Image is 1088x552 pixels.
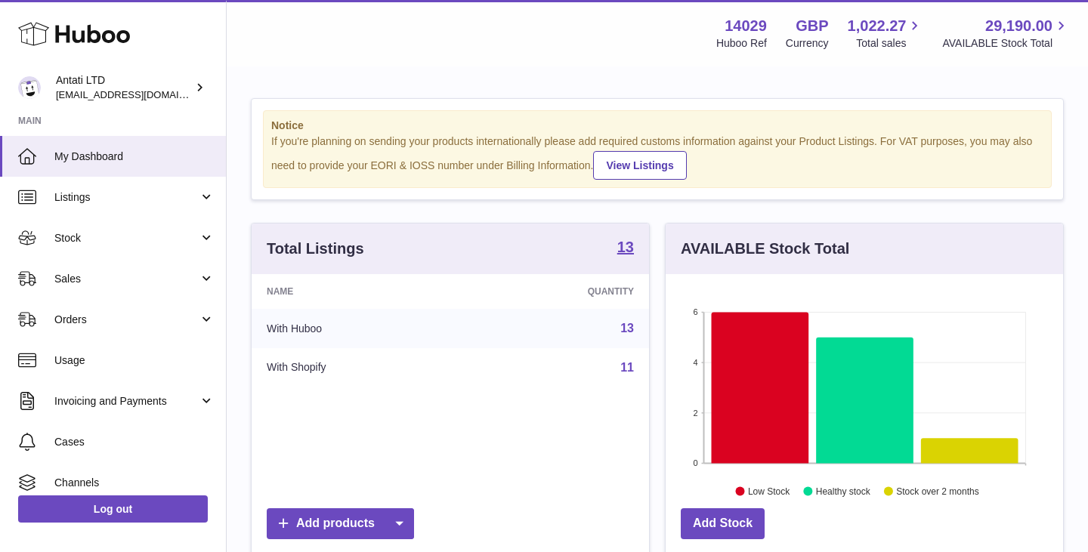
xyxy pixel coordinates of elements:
h3: AVAILABLE Stock Total [681,239,849,259]
text: Stock over 2 months [896,486,978,496]
text: Healthy stock [816,486,871,496]
span: [EMAIL_ADDRESS][DOMAIN_NAME] [56,88,222,100]
strong: 13 [617,239,634,254]
span: Invoicing and Payments [54,394,199,409]
div: Currency [786,36,829,51]
span: Total sales [856,36,923,51]
a: 11 [620,361,634,374]
td: With Shopify [252,348,466,387]
text: 0 [693,458,697,467]
a: 13 [617,239,634,257]
text: 4 [693,358,697,367]
a: Add Stock [681,508,765,539]
th: Name [252,274,466,309]
a: 29,190.00 AVAILABLE Stock Total [942,16,1070,51]
a: 1,022.27 Total sales [848,16,924,51]
span: AVAILABLE Stock Total [942,36,1070,51]
a: View Listings [593,151,686,180]
text: 2 [693,408,697,417]
span: Stock [54,231,199,245]
div: If you're planning on sending your products internationally please add required customs informati... [271,134,1043,180]
span: Listings [54,190,199,205]
div: Huboo Ref [716,36,767,51]
span: Sales [54,272,199,286]
span: Orders [54,313,199,327]
strong: 14029 [725,16,767,36]
div: Antati LTD [56,73,192,102]
img: toufic@antatiskin.com [18,76,41,99]
span: My Dashboard [54,150,215,164]
strong: GBP [796,16,828,36]
th: Quantity [466,274,649,309]
h3: Total Listings [267,239,364,259]
span: Usage [54,353,215,368]
td: With Huboo [252,309,466,348]
span: 1,022.27 [848,16,907,36]
text: 6 [693,307,697,316]
span: 29,190.00 [985,16,1052,36]
text: Low Stock [748,486,790,496]
a: Log out [18,495,208,523]
span: Cases [54,435,215,449]
a: Add products [267,508,414,539]
strong: Notice [271,119,1043,133]
a: 13 [620,322,634,335]
span: Channels [54,476,215,490]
